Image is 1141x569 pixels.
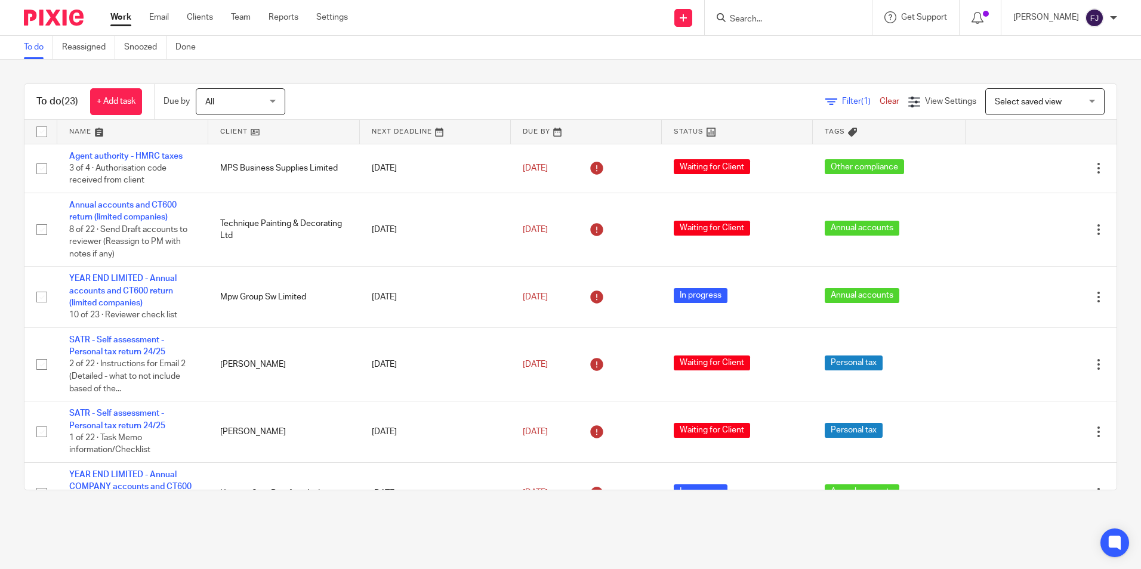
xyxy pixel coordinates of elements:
[149,11,169,23] a: Email
[523,428,548,436] span: [DATE]
[825,355,883,370] span: Personal tax
[674,423,750,438] span: Waiting for Client
[825,221,899,236] span: Annual accounts
[523,225,548,234] span: [DATE]
[69,274,177,307] a: YEAR END LIMITED - Annual accounts and CT600 return (limited companies)
[69,336,165,356] a: SATR - Self assessment - Personal tax return 24/25
[360,267,511,328] td: [DATE]
[110,11,131,23] a: Work
[674,484,727,499] span: In progress
[674,159,750,174] span: Waiting for Client
[674,288,727,303] span: In progress
[24,36,53,59] a: To do
[825,128,845,135] span: Tags
[360,193,511,266] td: [DATE]
[861,97,871,106] span: (1)
[69,409,165,429] a: SATR - Self assessment - Personal tax return 24/25
[36,95,78,108] h1: To do
[124,36,166,59] a: Snoozed
[187,11,213,23] a: Clients
[360,462,511,524] td: [DATE]
[69,434,150,454] span: 1 of 22 · Task Memo information/Checklist
[995,98,1062,106] span: Select saved view
[24,10,84,26] img: Pixie
[61,97,78,106] span: (23)
[69,152,183,160] a: Agent authority - HMRC taxes
[842,97,880,106] span: Filter
[69,201,177,221] a: Annual accounts and CT600 return (limited companies)
[1085,8,1104,27] img: svg%3E
[69,311,177,320] span: 10 of 23 · Reviewer check list
[674,355,750,370] span: Waiting for Client
[62,36,115,59] a: Reassigned
[316,11,348,23] a: Settings
[208,401,359,463] td: [PERSON_NAME]
[880,97,899,106] a: Clear
[175,36,205,59] a: Done
[674,221,750,236] span: Waiting for Client
[69,164,166,185] span: 3 of 4 · Authorisation code received from client
[69,225,187,258] span: 8 of 22 · Send Draft accounts to reviewer (Reassign to PM with notes if any)
[360,144,511,193] td: [DATE]
[523,164,548,172] span: [DATE]
[360,327,511,401] td: [DATE]
[164,95,190,107] p: Due by
[523,360,548,369] span: [DATE]
[90,88,142,115] a: + Add task
[205,98,214,106] span: All
[825,484,899,499] span: Annual accounts
[901,13,947,21] span: Get Support
[523,489,548,497] span: [DATE]
[208,267,359,328] td: Mpw Group Sw Limited
[208,462,359,524] td: Heating Care Dumfries Ltd
[523,293,548,301] span: [DATE]
[208,193,359,266] td: Technique Painting & Decorating Ltd
[729,14,836,25] input: Search
[208,327,359,401] td: [PERSON_NAME]
[1013,11,1079,23] p: [PERSON_NAME]
[208,144,359,193] td: MPS Business Supplies Limited
[69,471,192,503] a: YEAR END LIMITED - Annual COMPANY accounts and CT600 return
[69,360,186,393] span: 2 of 22 · Instructions for Email 2 (Detailed - what to not include based of the...
[360,401,511,463] td: [DATE]
[231,11,251,23] a: Team
[825,288,899,303] span: Annual accounts
[269,11,298,23] a: Reports
[825,423,883,438] span: Personal tax
[925,97,976,106] span: View Settings
[825,159,904,174] span: Other compliance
